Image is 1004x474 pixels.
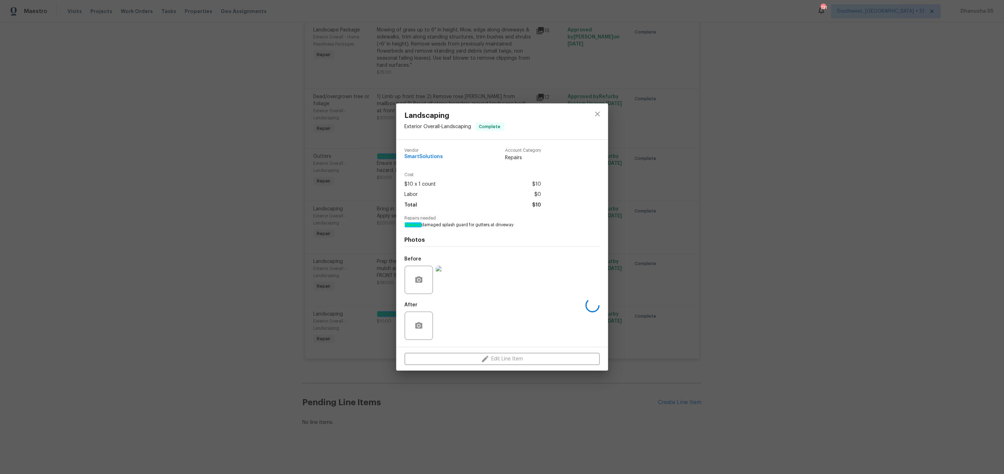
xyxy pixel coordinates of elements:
h5: After [405,302,418,307]
span: damaged splash guard for gutters at driveway [405,222,580,228]
span: Account Category [505,148,541,153]
span: $0 [534,190,541,200]
span: $10 [532,179,541,190]
span: Complete [476,123,504,130]
span: Exterior Overall - Landscaping [405,124,471,129]
span: $10 [532,200,541,210]
span: Vendor [405,148,443,153]
h5: Before [405,257,422,262]
span: Labor [405,190,418,200]
span: Repairs needed [405,216,600,221]
span: Repairs [505,154,541,161]
h4: Photos [405,236,600,244]
div: 731 [821,4,826,11]
span: $10 x 1 count [405,179,436,190]
span: SmartSolutions [405,154,443,160]
em: Replace [405,222,422,227]
span: Total [405,200,417,210]
span: Cost [405,173,541,177]
button: close [589,106,606,122]
span: Landscaping [405,112,504,120]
